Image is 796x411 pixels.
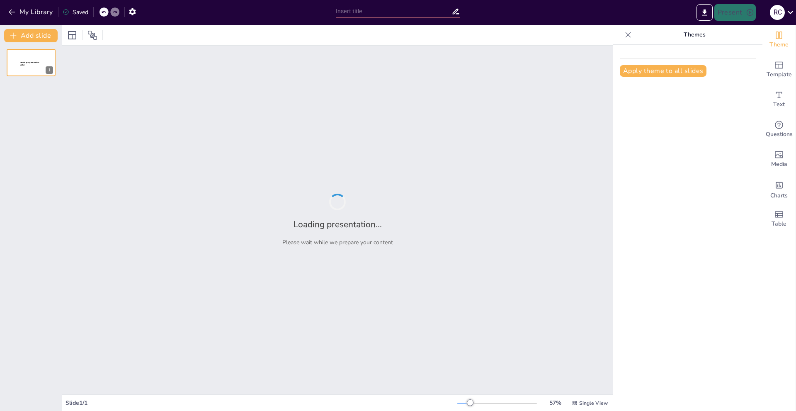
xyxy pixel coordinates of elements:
[620,65,706,77] button: Apply theme to all slides
[635,25,754,45] p: Themes
[770,5,785,20] div: R C
[696,4,713,21] button: Export to PowerPoint
[762,25,796,55] div: Change the overall theme
[294,219,382,230] h2: Loading presentation...
[762,55,796,85] div: Add ready made slides
[6,5,56,19] button: My Library
[771,160,787,169] span: Media
[770,191,788,200] span: Charts
[767,70,792,79] span: Template
[762,174,796,204] div: Add charts and graphs
[20,61,39,66] span: Sendsteps presentation editor
[579,400,608,406] span: Single View
[772,219,786,229] span: Table
[773,100,785,109] span: Text
[714,4,756,21] button: Present
[762,204,796,234] div: Add a table
[769,40,789,49] span: Theme
[282,238,393,246] p: Please wait while we prepare your content
[7,49,56,76] div: 1
[545,399,565,407] div: 57 %
[336,5,451,17] input: Insert title
[766,130,793,139] span: Questions
[87,30,97,40] span: Position
[46,66,53,74] div: 1
[762,85,796,114] div: Add text boxes
[762,114,796,144] div: Get real-time input from your audience
[66,29,79,42] div: Layout
[66,399,457,407] div: Slide 1 / 1
[63,8,88,16] div: Saved
[4,29,58,42] button: Add slide
[762,144,796,174] div: Add images, graphics, shapes or video
[770,4,785,21] button: R C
